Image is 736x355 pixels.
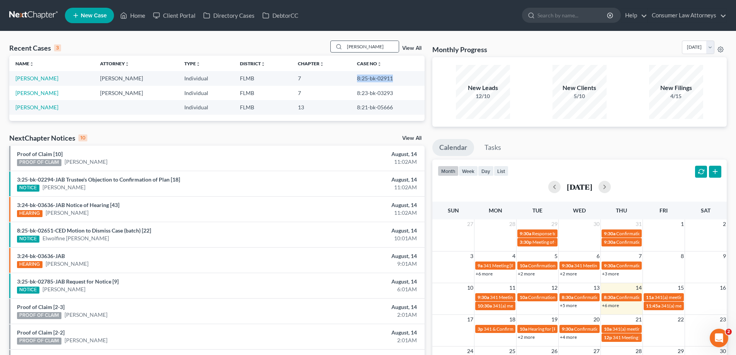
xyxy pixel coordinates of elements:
div: 2:01AM [289,336,417,344]
a: Client Portal [149,8,199,22]
a: +3 more [602,271,619,277]
td: Individual [178,100,234,114]
a: +6 more [476,271,493,277]
a: +4 more [560,334,577,340]
span: 341 Meeting [PERSON_NAME] [PERSON_NAME] [613,335,712,340]
span: New Case [81,13,107,19]
span: 9 [722,251,727,261]
span: 3 [469,251,474,261]
span: 30 [593,219,600,229]
input: Search by name... [537,8,608,22]
span: 10a [604,326,612,332]
span: 10 [466,283,474,292]
span: 22 [677,315,685,324]
button: day [478,166,494,176]
a: Attorneyunfold_more [100,61,129,66]
span: 8:30a [562,294,573,300]
span: Tue [532,207,542,214]
div: 11:02AM [289,158,417,166]
a: [PERSON_NAME] [15,75,58,82]
div: August, 14 [289,303,417,311]
span: 31 [635,219,643,229]
div: NextChapter Notices [9,133,87,143]
a: [PERSON_NAME] [46,260,88,268]
a: Home [116,8,149,22]
div: August, 14 [289,329,417,336]
a: Districtunfold_more [240,61,265,66]
span: Sun [448,207,459,214]
a: 8:25-bk-02651-CED Motion to Dismiss Case (batch) [22] [17,227,151,234]
span: 19 [551,315,558,324]
a: [PERSON_NAME] [65,336,107,344]
div: 11:02AM [289,209,417,217]
span: 341 Meeting [PERSON_NAME] [483,263,546,268]
span: 23 [719,315,727,324]
span: 341(a) meeting for [PERSON_NAME] [493,303,567,309]
div: August, 14 [289,201,417,209]
span: 4 [512,251,516,261]
i: unfold_more [261,62,265,66]
div: August, 14 [289,252,417,260]
h3: Monthly Progress [432,45,487,54]
div: 4/15 [649,92,703,100]
span: 341 Meeting [PERSON_NAME] [574,263,637,268]
div: 2:01AM [289,311,417,319]
span: 8 [680,251,685,261]
a: Typeunfold_more [184,61,201,66]
td: Individual [178,86,234,100]
span: Thu [616,207,627,214]
div: NOTICE [17,185,39,192]
div: August, 14 [289,227,417,234]
a: +2 more [518,271,535,277]
i: unfold_more [196,62,201,66]
a: View All [402,136,422,141]
a: Calendar [432,139,474,156]
td: 8:23-bk-03293 [351,86,425,100]
a: [PERSON_NAME] [42,285,85,293]
div: 10 [78,134,87,141]
span: 8:30a [604,294,615,300]
td: FLMB [234,100,292,114]
a: +6 more [602,302,619,308]
i: unfold_more [125,62,129,66]
a: [PERSON_NAME] [46,209,88,217]
span: 14 [635,283,643,292]
div: August, 14 [289,176,417,183]
a: [PERSON_NAME] [65,158,107,166]
a: Proof of Claim [2-2] [17,329,65,336]
div: HEARING [17,261,42,268]
span: 6 [596,251,600,261]
span: 28 [508,219,516,229]
td: 7 [292,86,351,100]
a: [PERSON_NAME] [15,90,58,96]
div: 9:01AM [289,260,417,268]
span: 16 [719,283,727,292]
div: NOTICE [17,236,39,243]
span: 9:30a [478,294,489,300]
span: 9:30a [562,263,573,268]
div: PROOF OF CLAIM [17,338,61,345]
div: August, 14 [289,278,417,285]
span: 13 [593,283,600,292]
span: 10a [520,294,527,300]
span: 341(a) meeting for [PERSON_NAME] [612,326,687,332]
span: Confirmation Hearing [PERSON_NAME] [616,263,698,268]
div: NOTICE [17,287,39,294]
div: New Filings [649,83,703,92]
span: 9:30a [604,239,615,245]
a: Directory Cases [199,8,258,22]
span: 2 [722,219,727,229]
span: 11 [508,283,516,292]
span: 10a [520,326,527,332]
a: Proof of Claim [10] [17,151,63,157]
a: Nameunfold_more [15,61,34,66]
span: Hearing for [PERSON_NAME] [528,326,588,332]
td: Individual [178,71,234,85]
td: [PERSON_NAME] [94,86,178,100]
span: 15 [677,283,685,292]
div: PROOF OF CLAIM [17,159,61,166]
span: 29 [551,219,558,229]
span: 20 [593,315,600,324]
div: 10:01AM [289,234,417,242]
a: +5 more [560,302,577,308]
